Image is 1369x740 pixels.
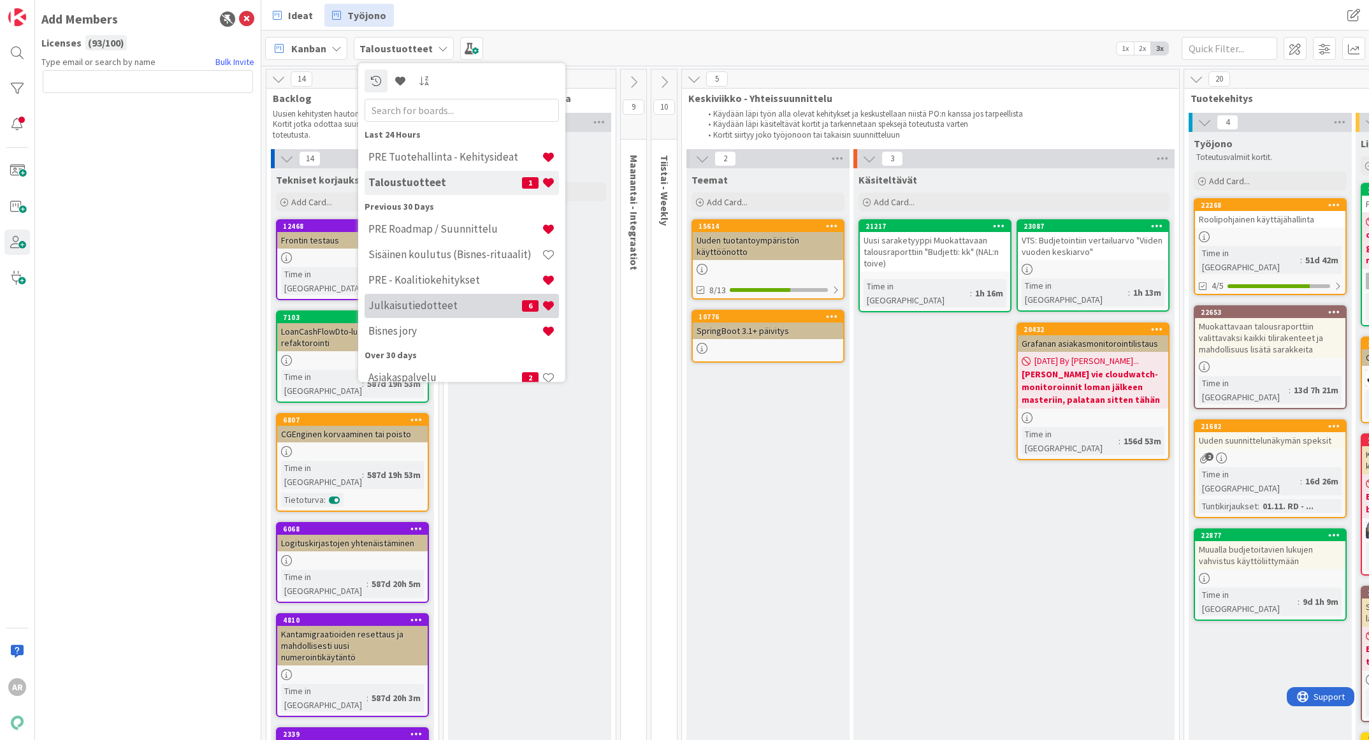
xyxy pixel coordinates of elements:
[283,416,428,424] div: 6807
[299,151,321,166] span: 14
[1194,305,1347,409] a: 22653Muokattavaan talousraporttiin valittavaksi kaikki tilirakenteet ja mahdollisuus lisätä sarak...
[359,42,433,55] b: Taloustuotteet
[693,232,843,260] div: Uuden tuotantoympäristön käyttöönotto
[368,691,424,705] div: 587d 20h 3m
[1130,286,1164,300] div: 1h 13m
[1182,37,1277,60] input: Quick Filter...
[1298,595,1300,609] span: :
[276,310,429,403] a: 7103LoanCashFlowDto-luokan refaktorointiTime in [GEOGRAPHIC_DATA]:587d 19h 53m
[881,151,903,166] span: 3
[277,312,428,351] div: 7103LoanCashFlowDto-luokan refaktorointi
[522,177,539,189] span: 1
[1199,376,1289,404] div: Time in [GEOGRAPHIC_DATA]
[368,372,522,384] h4: Asiakaspalvelu
[693,323,843,339] div: SpringBoot 3.1+ päivitys
[866,222,1010,231] div: 21217
[1199,246,1300,274] div: Time in [GEOGRAPHIC_DATA]
[1151,42,1168,55] span: 3x
[368,249,542,261] h4: Sisäinen koulutus (Bisnes-rituaalit)
[1195,541,1345,569] div: Muualla budjetoitavien lukujen vahvistus käyttöliittymään
[860,221,1010,272] div: 21217Uusi saraketyyppi Muokattavaan talousraporttiin "Budjetti: kk" (NAL:n toive)
[291,41,326,56] span: Kanban
[1128,286,1130,300] span: :
[1017,323,1170,460] a: 20432Grafanan asiakasmonitorointilistaus[DATE] By [PERSON_NAME]...[PERSON_NAME] vie cloudwatch-mo...
[41,10,118,29] div: Add Members
[1022,279,1128,307] div: Time in [GEOGRAPHIC_DATA]
[276,173,370,186] span: Tekniset korjaukset
[281,461,362,489] div: Time in [GEOGRAPHIC_DATA]
[1195,307,1345,358] div: 22653Muokattavaan talousraporttiin valittavaksi kaikki tilirakenteet ja mahdollisuus lisätä sarak...
[1302,474,1342,488] div: 16d 26m
[1134,42,1151,55] span: 2x
[1300,253,1302,267] span: :
[707,196,748,208] span: Add Card...
[273,92,423,105] span: Backlog
[628,155,641,270] span: Maanantai - Integraatiot
[1195,530,1345,541] div: 22877
[288,8,313,23] span: Ideat
[365,200,559,214] div: Previous 30 Days
[276,413,429,512] a: 6807CGEnginen korvaaminen tai poistoTime in [GEOGRAPHIC_DATA]:587d 19h 53mTietoturva:
[277,414,428,426] div: 6807
[1201,308,1345,317] div: 22653
[1018,324,1168,352] div: 20432Grafanan asiakasmonitorointilistaus
[362,377,364,391] span: :
[368,223,542,236] h4: PRE Roadmap / Suunnittelu
[365,349,559,362] div: Over 30 days
[522,372,539,384] span: 2
[860,232,1010,272] div: Uusi saraketyyppi Muokattavaan talousraporttiin "Budjetti: kk" (NAL:n toive)
[277,221,428,232] div: 12468
[324,4,394,27] a: Työjono
[85,35,127,50] div: ( 93 / 100 )
[1018,221,1168,232] div: 23087
[277,414,428,442] div: 6807CGEnginen korvaaminen tai poisto
[1018,335,1168,352] div: Grafanan asiakasmonitorointilistaus
[277,426,428,442] div: CGEnginen korvaaminen tai poisto
[692,173,728,186] span: Teemat
[291,71,312,87] span: 14
[283,222,428,231] div: 12468
[858,219,1011,312] a: 21217Uusi saraketyyppi Muokattavaan talousraporttiin "Budjetti: kk" (NAL:n toive)Time in [GEOGRAP...
[41,55,156,69] span: Type email or search by name
[692,310,844,363] a: 10776SpringBoot 3.1+ päivitys
[1199,467,1300,495] div: Time in [GEOGRAPHIC_DATA]
[283,525,428,533] div: 6068
[706,71,728,87] span: 5
[623,99,644,115] span: 9
[1257,499,1259,513] span: :
[1194,419,1347,518] a: 21682Uuden suunnittelunäkymän speksitTime in [GEOGRAPHIC_DATA]:16d 26mTuntikirjaukset:01.11. RD -...
[1194,198,1347,295] a: 22268Roolipohjainen käyttäjähallintaTime in [GEOGRAPHIC_DATA]:51d 42m4/5
[277,535,428,551] div: Logituskirjastojen yhtenäistäminen
[265,4,321,27] a: Ideat
[277,626,428,665] div: Kantamigraatioiden resettaus ja mahdollisesti uusi numerointikäytäntö
[692,219,844,300] a: 15614Uuden tuotantoympäristön käyttöönotto8/13
[1195,318,1345,358] div: Muokattavaan talousraporttiin valittavaksi kaikki tilirakenteet ja mahdollisuus lisätä sarakkeita
[8,8,26,26] img: Visit kanbanzone.com
[860,221,1010,232] div: 21217
[1022,368,1164,406] b: [PERSON_NAME] vie cloudwatch-monitoroinnit loman jälkeen masteriin, palataan sitten tähän
[277,312,428,323] div: 7103
[1024,222,1168,231] div: 23087
[858,173,917,186] span: Käsiteltävät
[1194,137,1233,150] span: Työjono
[324,493,326,507] span: :
[276,219,429,300] a: 12468Frontin testausTime in [GEOGRAPHIC_DATA]:553d 1h 44m
[368,151,542,164] h4: PRE Tuotehallinta - Kehitysideat
[1291,383,1342,397] div: 13d 7h 21m
[1201,201,1345,210] div: 22268
[693,221,843,260] div: 15614Uuden tuotantoympäristön käyttöönotto
[273,109,423,140] p: Uusien kehitysten hautomo ja hautausmaa. Kortit jotka odottaa suunnittelua ja toteutusta.
[701,130,1166,140] li: Kortit siirtyy joko työjonoon tai takaisin suunnitteluun
[41,35,82,50] span: Licenses
[365,99,559,122] input: Search for boards...
[365,128,559,141] div: Last 24 Hours
[1119,434,1120,448] span: :
[1300,474,1302,488] span: :
[1259,499,1317,513] div: 01.11. RD - ...
[291,196,332,208] span: Add Card...
[27,2,58,17] span: Support
[693,221,843,232] div: 15614
[277,221,428,249] div: 12468Frontin testaus
[874,196,915,208] span: Add Card...
[281,684,366,712] div: Time in [GEOGRAPHIC_DATA]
